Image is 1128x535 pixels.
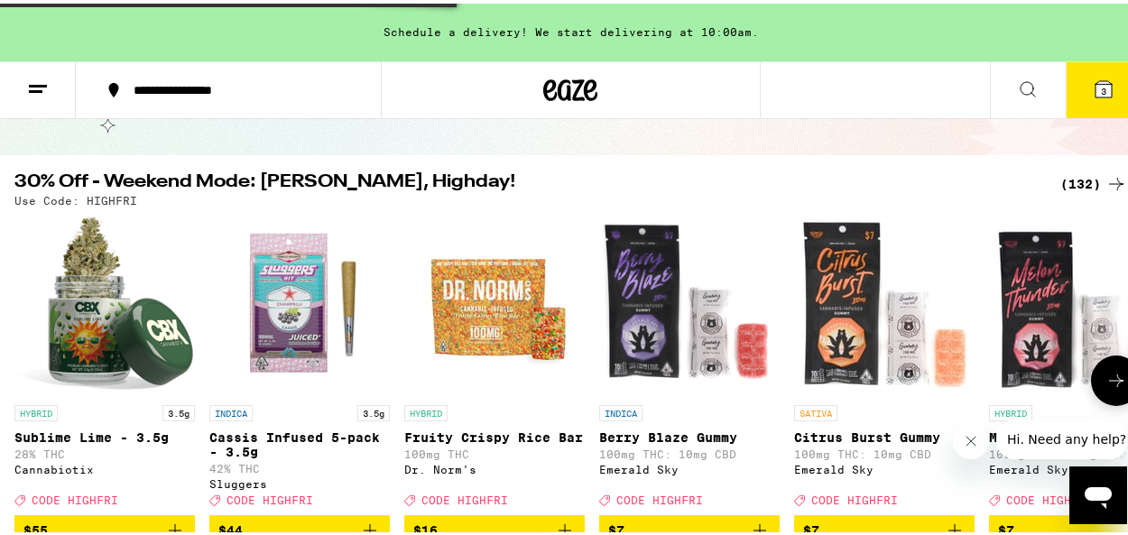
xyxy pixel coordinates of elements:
[608,520,624,534] span: $7
[404,212,585,512] a: Open page for Fruity Crispy Rice Bar from Dr. Norm's
[404,427,585,441] p: Fruity Crispy Rice Bar
[413,520,438,534] span: $16
[794,427,975,441] p: Citrus Burst Gummy
[599,445,780,457] p: 100mg THC: 10mg CBD
[23,520,48,534] span: $55
[794,212,975,512] a: Open page for Citrus Burst Gummy from Emerald Sky
[218,520,243,534] span: $44
[14,170,1039,191] h2: 30% Off - Weekend Mode: [PERSON_NAME], Highday!
[14,212,195,512] a: Open page for Sublime Lime - 3.5g from Cannabiotix
[162,401,195,418] p: 3.5g
[998,520,1014,534] span: $7
[209,459,390,471] p: 42% THC
[14,445,195,457] p: 28% THC
[404,445,585,457] p: 100mg THC
[616,491,703,503] span: CODE HIGHFRI
[404,212,585,392] img: Dr. Norm's - Fruity Crispy Rice Bar
[599,460,780,472] div: Emerald Sky
[227,491,313,503] span: CODE HIGHFRI
[32,491,118,503] span: CODE HIGHFRI
[209,427,390,456] p: Cassis Infused 5-pack - 3.5g
[209,475,390,486] div: Sluggers
[996,416,1127,456] iframe: Message from company
[14,212,195,392] img: Cannabiotix - Sublime Lime - 3.5g
[14,427,195,441] p: Sublime Lime - 3.5g
[794,445,975,457] p: 100mg THC: 10mg CBD
[357,401,390,418] p: 3.5g
[404,401,448,418] p: HYBRID
[803,520,819,534] span: $7
[794,460,975,472] div: Emerald Sky
[794,212,975,392] img: Emerald Sky - Citrus Burst Gummy
[811,491,898,503] span: CODE HIGHFRI
[1006,491,1093,503] span: CODE HIGHFRI
[209,212,390,512] a: Open page for Cassis Infused 5-pack - 3.5g from Sluggers
[599,212,780,392] img: Emerald Sky - Berry Blaze Gummy
[14,191,137,203] p: Use Code: HIGHFRI
[1101,82,1106,93] span: 3
[953,420,989,456] iframe: Close message
[209,401,253,418] p: INDICA
[599,401,643,418] p: INDICA
[989,401,1032,418] p: HYBRID
[794,401,837,418] p: SATIVA
[1069,463,1127,521] iframe: Button to launch messaging window
[14,460,195,472] div: Cannabiotix
[1060,170,1127,191] a: (132)
[14,401,58,418] p: HYBRID
[599,212,780,512] a: Open page for Berry Blaze Gummy from Emerald Sky
[404,460,585,472] div: Dr. Norm's
[209,212,390,392] img: Sluggers - Cassis Infused 5-pack - 3.5g
[599,427,780,441] p: Berry Blaze Gummy
[421,491,508,503] span: CODE HIGHFRI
